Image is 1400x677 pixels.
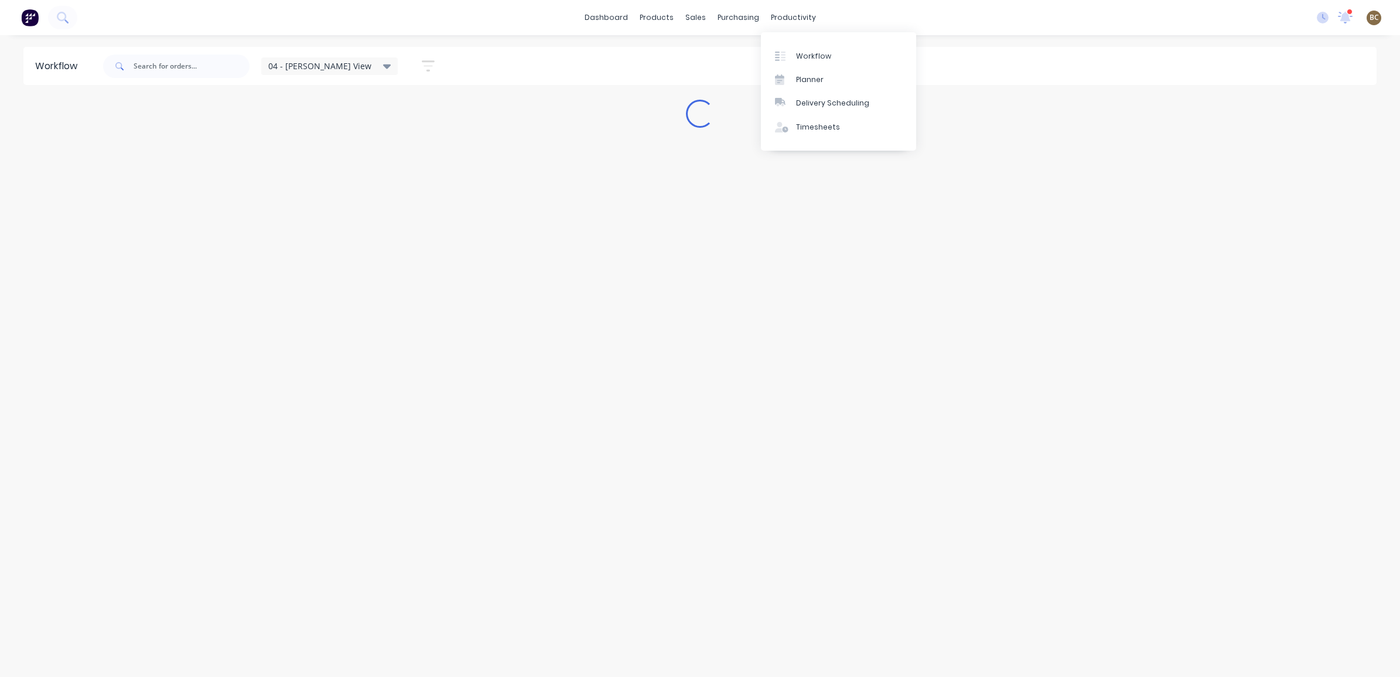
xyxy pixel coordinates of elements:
a: Delivery Scheduling [761,91,916,115]
div: Planner [796,74,824,85]
div: sales [679,9,712,26]
span: BC [1370,12,1379,23]
div: Timesheets [796,122,840,132]
div: Workflow [35,59,83,73]
div: Workflow [796,51,831,62]
div: Delivery Scheduling [796,98,869,108]
span: 04 - [PERSON_NAME] View [268,60,371,72]
div: products [634,9,679,26]
a: Workflow [761,44,916,67]
a: Planner [761,68,916,91]
div: purchasing [712,9,765,26]
input: Search for orders... [134,55,250,78]
img: Factory [21,9,39,26]
div: productivity [765,9,822,26]
a: Timesheets [761,115,916,139]
a: dashboard [579,9,634,26]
